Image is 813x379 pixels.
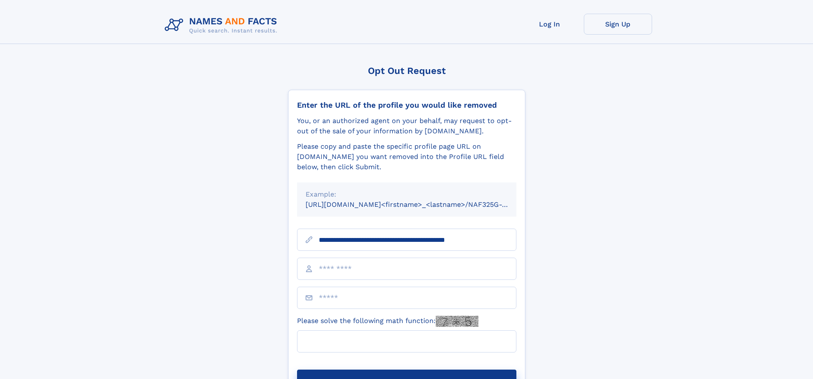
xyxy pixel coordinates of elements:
div: Example: [306,189,508,200]
small: [URL][DOMAIN_NAME]<firstname>_<lastname>/NAF325G-xxxxxxxx [306,200,533,209]
div: Please copy and paste the specific profile page URL on [DOMAIN_NAME] you want removed into the Pr... [297,141,516,172]
label: Please solve the following math function: [297,316,478,327]
a: Log In [516,14,584,35]
img: Logo Names and Facts [161,14,284,37]
div: You, or an authorized agent on your behalf, may request to opt-out of the sale of your informatio... [297,116,516,136]
a: Sign Up [584,14,652,35]
div: Opt Out Request [288,65,525,76]
div: Enter the URL of the profile you would like removed [297,100,516,110]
